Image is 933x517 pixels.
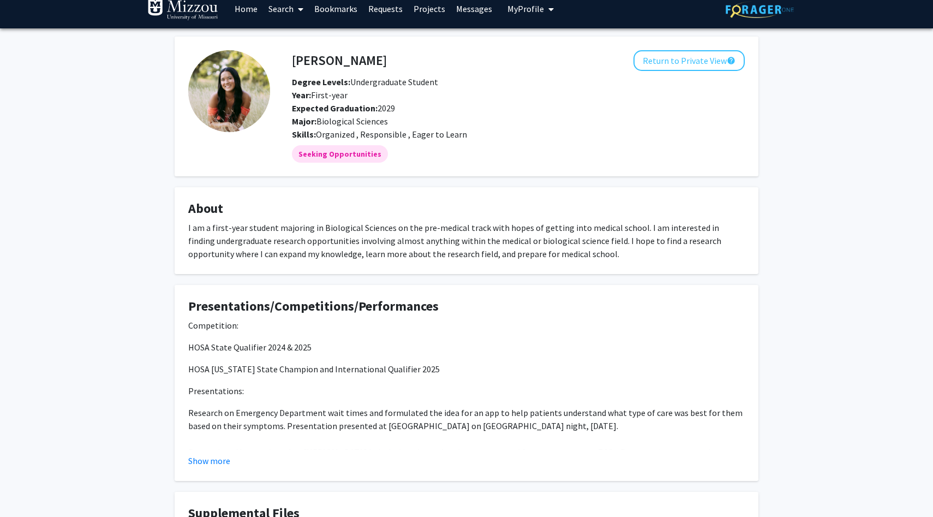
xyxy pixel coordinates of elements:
[188,319,745,332] p: Competition:
[188,407,743,431] span: Research on Emergency Department wait times and formulated the idea for an app to help patients u...
[188,50,270,132] img: Profile Picture
[188,341,745,354] p: HOSA State Qualifier 2024 & 2025
[8,468,46,509] iframe: Chat
[188,385,244,396] span: Presentations:
[188,454,230,467] button: Show more
[727,54,735,67] mat-icon: help
[292,90,311,100] b: Year:
[292,76,438,87] span: Undergraduate Student
[188,201,745,217] h4: About
[188,364,440,375] span: HOSA [US_STATE] State Champion and International Qualifier 2025
[292,76,350,87] b: Degree Levels:
[292,50,387,70] h4: [PERSON_NAME]
[292,116,316,127] b: Major:
[726,1,794,18] img: ForagerOne Logo
[292,90,348,100] span: First-year
[316,129,467,140] span: Organized , Responsible , Eager to Learn
[633,50,745,71] button: Return to Private View
[507,3,544,14] span: My Profile
[188,299,745,314] h4: Presentations/Competitions/Performances
[316,116,388,127] span: Biological Sciences
[292,103,378,114] b: Expected Graduation:
[292,103,395,114] span: 2029
[188,447,720,471] span: Research and Innovation of an [MEDICAL_DATA] belt designed to reduce human error and form more ac...
[292,129,316,140] b: Skills:
[292,145,388,163] mat-chip: Seeking Opportunities
[188,221,745,260] div: I am a first-year student majoring in Biological Sciences on the pre-medical track with hopes of ...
